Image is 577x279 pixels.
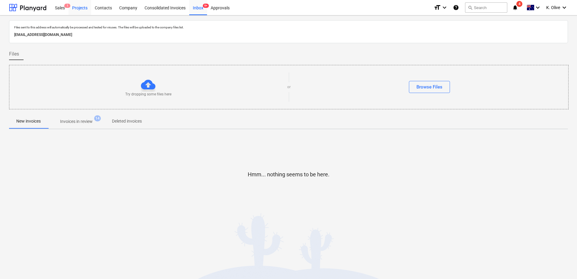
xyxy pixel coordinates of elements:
[60,118,93,125] p: Invoices in review
[468,5,473,10] span: search
[9,65,569,109] div: Try dropping some files hereorBrowse Files
[64,4,70,8] span: 1
[112,118,142,124] p: Deleted invoices
[14,32,563,38] p: [EMAIL_ADDRESS][DOMAIN_NAME]
[203,4,209,8] span: 9+
[434,4,441,11] i: format_size
[561,4,568,11] i: keyboard_arrow_down
[248,171,330,178] p: Hmm... nothing seems to be here.
[16,118,41,124] p: New invoices
[9,50,19,58] span: Files
[534,4,541,11] i: keyboard_arrow_down
[94,115,101,121] span: 14
[441,4,448,11] i: keyboard_arrow_down
[409,81,450,93] button: Browse Files
[125,92,171,97] p: Try dropping some files here
[287,85,291,90] p: or
[546,5,560,10] span: K. Olive
[516,1,522,7] span: 4
[14,25,563,29] p: Files sent to this address will automatically be processed and tested for viruses. The files will...
[465,2,507,13] button: Search
[416,83,442,91] div: Browse Files
[512,4,518,11] i: notifications
[453,4,459,11] i: Knowledge base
